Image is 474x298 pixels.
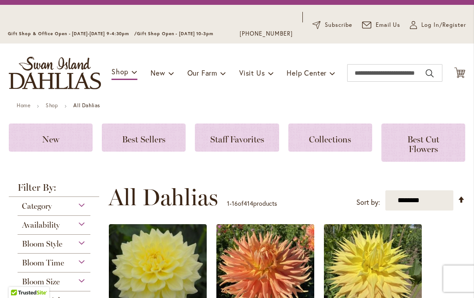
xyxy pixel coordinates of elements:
span: Shop [111,67,129,76]
a: Collections [288,124,372,152]
span: All Dahlias [108,184,218,211]
span: Bloom Time [22,258,64,268]
a: Shop [46,102,58,109]
span: Collections [309,134,351,145]
span: Bloom Size [22,277,60,287]
span: Gift Shop & Office Open - [DATE]-[DATE] 9-4:30pm / [8,31,137,36]
span: Best Sellers [122,134,165,145]
span: Gift Shop Open - [DATE] 10-3pm [137,31,213,36]
a: Home [17,102,30,109]
span: Log In/Register [421,21,466,29]
a: Staff Favorites [195,124,279,152]
span: Category [22,201,52,211]
iframe: Launch Accessibility Center [7,267,31,291]
a: Subscribe [312,21,352,29]
a: [PHONE_NUMBER] [240,29,293,38]
p: - of products [227,196,277,211]
span: Our Farm [187,68,217,77]
a: New [9,124,93,152]
span: Bloom Style [22,239,62,249]
a: Best Sellers [102,124,186,152]
a: store logo [9,57,101,89]
span: Availability [22,220,60,230]
span: New [151,68,165,77]
a: Best Cut Flowers [381,124,465,162]
span: Help Center [287,68,327,77]
a: Log In/Register [410,21,466,29]
strong: Filter By: [9,183,99,197]
span: Email Us [376,21,401,29]
a: Email Us [362,21,401,29]
span: Staff Favorites [210,134,264,145]
span: 414 [244,199,253,207]
label: Sort by: [356,194,380,211]
span: Subscribe [325,21,352,29]
strong: All Dahlias [73,102,100,109]
span: Best Cut Flowers [407,134,439,154]
span: Visit Us [239,68,265,77]
span: 16 [232,199,238,207]
span: New [42,134,59,145]
span: 1 [227,199,230,207]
